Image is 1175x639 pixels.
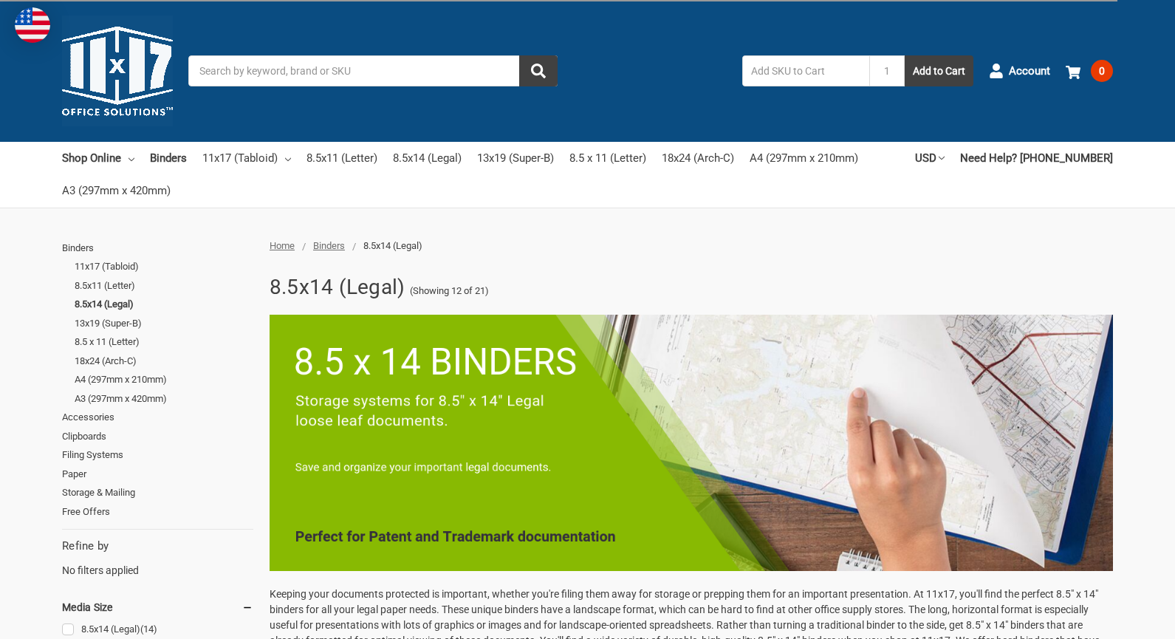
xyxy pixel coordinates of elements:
img: duty and tax information for United States [15,7,50,43]
a: 8.5x11 (Letter) [75,276,253,295]
a: Filing Systems [62,445,253,465]
a: 13x19 (Super-B) [477,142,554,174]
span: (Showing 12 of 21) [410,284,489,298]
a: Need Help? [PHONE_NUMBER] [960,142,1113,174]
button: Add to Cart [905,55,973,86]
input: Search by keyword, brand or SKU [188,55,558,86]
a: Binders [313,240,345,251]
a: Free Offers [62,502,253,522]
a: Shop Online [62,142,134,174]
span: Account [1009,63,1050,80]
a: A3 (297mm x 420mm) [75,389,253,409]
a: 8.5x14 (Legal) [393,142,462,174]
h5: Media Size [62,598,253,616]
h1: 8.5x14 (Legal) [270,268,405,307]
a: A4 (297mm x 210mm) [750,142,858,174]
input: Add SKU to Cart [742,55,869,86]
a: Account [989,52,1050,90]
a: Paper [62,465,253,484]
div: No filters applied [62,538,253,578]
a: 11x17 (Tabloid) [75,257,253,276]
a: Clipboards [62,427,253,446]
span: 8.5x14 (Legal) [363,240,422,251]
a: 8.5x11 (Letter) [306,142,377,174]
a: 8.5 x 11 (Letter) [569,142,646,174]
a: USD [915,142,945,174]
a: Accessories [62,408,253,427]
a: 0 [1066,52,1113,90]
img: 4.png [270,315,1113,571]
h5: Refine by [62,538,253,555]
a: Binders [62,239,253,258]
a: 18x24 (Arch-C) [662,142,734,174]
a: 8.5 x 11 (Letter) [75,332,253,352]
a: 18x24 (Arch-C) [75,352,253,371]
a: Home [270,240,295,251]
a: Binders [150,142,187,174]
a: A3 (297mm x 420mm) [62,174,171,207]
a: 13x19 (Super-B) [75,314,253,333]
a: 8.5x14 (Legal) [75,295,253,314]
span: 0 [1091,60,1113,82]
span: (14) [140,623,157,635]
a: A4 (297mm x 210mm) [75,370,253,389]
a: 11x17 (Tabloid) [202,142,291,174]
a: Storage & Mailing [62,483,253,502]
img: 11x17.com [62,16,173,126]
